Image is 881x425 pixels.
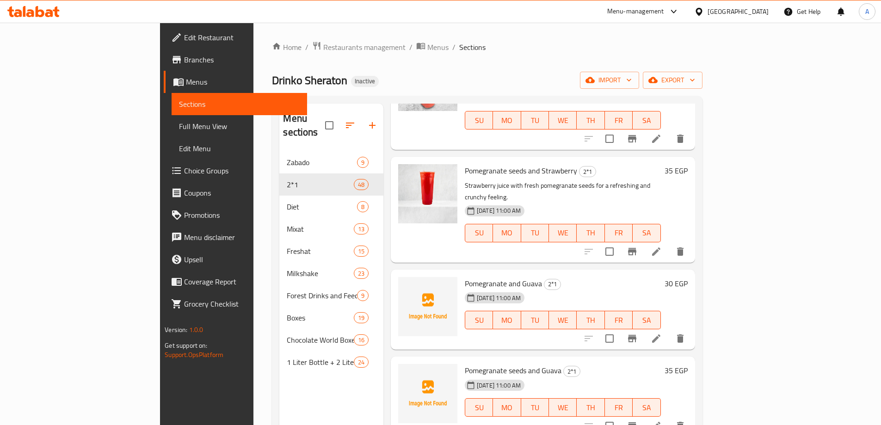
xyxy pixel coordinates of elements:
[186,76,300,87] span: Menus
[287,334,353,345] span: Chocolate World Boxes
[521,111,549,129] button: TU
[279,196,383,218] div: Diet8
[525,314,545,327] span: TU
[279,351,383,373] div: 1 Liter Bottle + 2 Liter Jerrycan24
[553,401,573,414] span: WE
[320,116,339,135] span: Select all sections
[497,226,517,240] span: MO
[164,26,307,49] a: Edit Restaurant
[354,179,369,190] div: items
[600,129,619,148] span: Select to update
[184,187,300,198] span: Coupons
[580,114,601,127] span: TH
[184,276,300,287] span: Coverage Report
[600,329,619,348] span: Select to update
[164,71,307,93] a: Menus
[465,111,493,129] button: SU
[184,232,300,243] span: Menu disclaimer
[164,204,307,226] a: Promotions
[357,201,369,212] div: items
[580,226,601,240] span: TH
[184,209,300,221] span: Promotions
[172,137,307,160] a: Edit Menu
[577,311,604,329] button: TH
[354,357,369,368] div: items
[497,114,517,127] span: MO
[398,364,457,423] img: Pomegranate seeds and Guava
[361,114,383,136] button: Add section
[287,290,357,301] span: Forest Drinks and Feeds
[184,32,300,43] span: Edit Restaurant
[605,111,633,129] button: FR
[357,290,369,301] div: items
[354,268,369,279] div: items
[164,160,307,182] a: Choice Groups
[279,148,383,377] nav: Menu sections
[650,74,695,86] span: export
[287,246,353,257] span: Freshat
[549,311,577,329] button: WE
[521,224,549,242] button: TU
[287,268,353,279] span: Milkshake
[669,128,691,150] button: delete
[605,224,633,242] button: FR
[549,111,577,129] button: WE
[272,41,702,53] nav: breadcrumb
[633,311,660,329] button: SA
[357,158,368,167] span: 9
[493,111,521,129] button: MO
[179,143,300,154] span: Edit Menu
[165,349,223,361] a: Support.OpsPlatform
[164,271,307,293] a: Coverage Report
[287,357,353,368] span: 1 Liter Bottle + 2 Liter Jerrycan
[323,42,406,53] span: Restaurants management
[525,401,545,414] span: TU
[587,74,632,86] span: import
[172,93,307,115] a: Sections
[184,54,300,65] span: Branches
[416,41,449,53] a: Menus
[465,180,661,203] p: Strawberry juice with fresh pomegranate seeds for a refreshing and crunchy feeling.
[427,42,449,53] span: Menus
[577,111,604,129] button: TH
[357,157,369,168] div: items
[621,128,643,150] button: Branch-specific-item
[469,401,489,414] span: SU
[473,206,524,215] span: [DATE] 11:00 AM
[452,42,456,53] li: /
[354,223,369,234] div: items
[469,314,489,327] span: SU
[287,312,353,323] span: Boxes
[577,398,604,417] button: TH
[665,277,688,290] h6: 30 EGP
[609,114,629,127] span: FR
[287,201,357,212] span: Diet
[865,6,869,17] span: A
[609,314,629,327] span: FR
[609,401,629,414] span: FR
[351,76,379,87] div: Inactive
[398,164,457,223] img: Pomegranate seeds and Strawberry
[525,114,545,127] span: TU
[465,363,561,377] span: Pomegranate seeds and Guava
[354,312,369,323] div: items
[184,298,300,309] span: Grocery Checklist
[287,223,353,234] div: Mixat
[354,336,368,345] span: 16
[553,226,573,240] span: WE
[354,314,368,322] span: 19
[465,224,493,242] button: SU
[549,398,577,417] button: WE
[184,165,300,176] span: Choice Groups
[398,277,457,336] img: Pomegranate and Guava
[165,324,187,336] span: Version:
[497,314,517,327] span: MO
[354,358,368,367] span: 24
[354,334,369,345] div: items
[287,157,357,168] div: Zabado
[497,401,517,414] span: MO
[465,398,493,417] button: SU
